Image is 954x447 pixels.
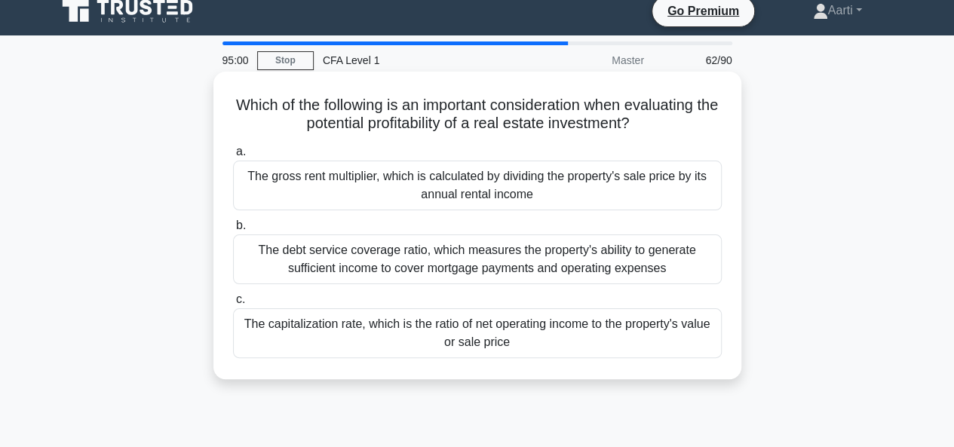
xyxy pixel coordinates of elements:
div: 62/90 [653,45,741,75]
span: a. [236,145,246,158]
div: The capitalization rate, which is the ratio of net operating income to the property's value or sa... [233,308,722,358]
h5: Which of the following is an important consideration when evaluating the potential profitability ... [232,96,723,133]
span: b. [236,219,246,231]
div: CFA Level 1 [314,45,521,75]
div: 95:00 [213,45,257,75]
span: c. [236,292,245,305]
a: Go Premium [658,2,748,20]
div: Master [521,45,653,75]
a: Stop [257,51,314,70]
div: The gross rent multiplier, which is calculated by dividing the property's sale price by its annua... [233,161,722,210]
div: The debt service coverage ratio, which measures the property's ability to generate sufficient inc... [233,234,722,284]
